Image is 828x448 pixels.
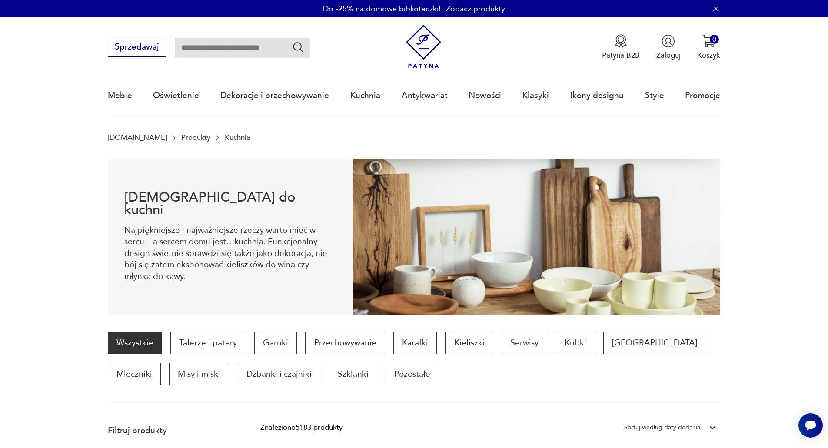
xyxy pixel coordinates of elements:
a: Sprzedawaj [108,44,166,51]
div: Znaleziono 5183 produkty [260,422,343,433]
a: Kuchnia [350,76,380,116]
a: Kieliszki [445,332,493,354]
a: [DOMAIN_NAME] [108,133,167,142]
a: Szklanki [329,363,377,385]
div: 0 [710,35,719,44]
a: Garnki [254,332,297,354]
a: Antykwariat [402,76,448,116]
a: Nowości [469,76,501,116]
p: Kuchnia [225,133,250,142]
a: Dekoracje i przechowywanie [220,76,329,116]
a: Klasyki [522,76,549,116]
a: Misy i miski [169,363,229,385]
img: b2f6bfe4a34d2e674d92badc23dc4074.jpg [353,159,721,315]
button: Sprzedawaj [108,38,166,57]
a: Kubki [556,332,595,354]
h1: [DEMOGRAPHIC_DATA] do kuchni [124,191,336,216]
a: Ikony designu [570,76,624,116]
a: Oświetlenie [153,76,199,116]
p: Patyna B2B [602,50,640,60]
button: 0Koszyk [697,34,720,60]
a: Promocje [685,76,720,116]
a: Serwisy [502,332,547,354]
p: Zaloguj [656,50,681,60]
p: Filtruj produkty [108,425,236,436]
a: Meble [108,76,132,116]
a: Wszystkie [108,332,162,354]
img: Ikona koszyka [702,34,715,48]
img: Ikonka użytkownika [662,34,675,48]
a: Przechowywanie [305,332,385,354]
a: Ikona medaluPatyna B2B [602,34,640,60]
a: [GEOGRAPHIC_DATA] [603,332,706,354]
a: Produkty [181,133,210,142]
a: Zobacz produkty [446,3,505,14]
button: Szukaj [292,41,305,53]
p: Najpiękniejsze i najważniejsze rzeczy warto mieć w sercu – a sercem domu jest…kuchnia. Funkcjonal... [124,225,336,282]
a: Dzbanki i czajniki [238,363,320,385]
img: Patyna - sklep z meblami i dekoracjami vintage [402,25,446,69]
a: Pozostałe [386,363,439,385]
img: Ikona medalu [614,34,628,48]
button: Zaloguj [656,34,681,60]
p: Do -25% na domowe biblioteczki! [323,3,441,14]
button: Patyna B2B [602,34,640,60]
div: Sortuj według daty dodania [624,422,700,433]
iframe: Smartsupp widget button [798,413,823,438]
a: Mleczniki [108,363,161,385]
a: Talerze i patery [170,332,246,354]
a: Karafki [393,332,437,354]
p: Koszyk [697,50,720,60]
a: Style [645,76,664,116]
